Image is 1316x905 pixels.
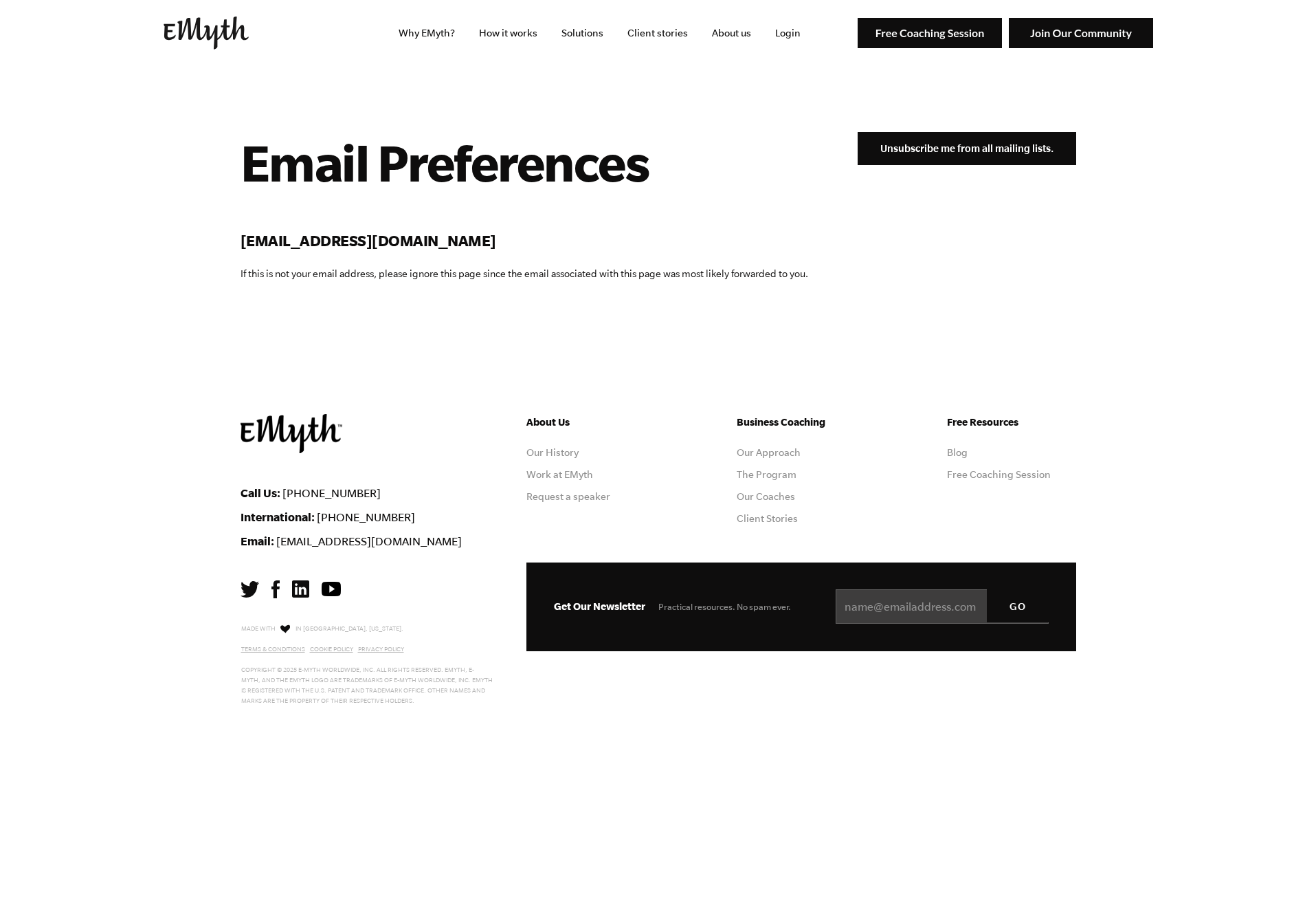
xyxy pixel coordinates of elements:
a: [EMAIL_ADDRESS][DOMAIN_NAME] [276,535,462,547]
img: EMyth [241,414,342,453]
a: Our History [526,447,579,458]
a: Our Approach [737,447,801,458]
a: [PHONE_NUMBER] [317,511,415,523]
img: Facebook [271,580,280,598]
img: LinkedIn [292,580,309,598]
span: Practical resources. No spam ever. [658,602,791,612]
strong: International: [241,510,315,523]
a: The Program [737,469,796,480]
h5: Business Coaching [737,414,866,430]
a: Terms & Conditions [241,646,305,653]
input: GO [987,589,1049,622]
a: [PHONE_NUMBER] [282,487,381,499]
img: Twitter [241,581,259,598]
a: Cookie Policy [310,646,353,653]
a: Request a speaker [526,491,610,502]
img: YouTube [322,582,341,596]
img: EMyth [164,17,249,50]
a: Work at EMyth [526,469,593,480]
h5: Free Resources [947,414,1076,430]
p: Made with in [GEOGRAPHIC_DATA], [US_STATE]. Copyright © 2025 E-Myth Worldwide, Inc. All rights re... [241,622,493,706]
strong: Email: [241,534,274,547]
a: Client Stories [737,513,798,524]
img: Join Our Community [1009,18,1153,49]
input: Unsubscribe me from all mailing lists. [858,132,1076,165]
a: Free Coaching Session [947,469,1051,480]
a: Privacy Policy [358,646,404,653]
h2: [EMAIL_ADDRESS][DOMAIN_NAME] [241,230,808,252]
strong: Call Us: [241,486,280,499]
a: Blog [947,447,968,458]
span: Get Our Newsletter [554,600,645,612]
h5: About Us [526,414,656,430]
input: name@emailaddress.com [836,589,1049,624]
img: Love [280,624,290,633]
a: Our Coaches [737,491,795,502]
img: Free Coaching Session [858,18,1002,49]
p: If this is not your email address, please ignore this page since the email associated with this p... [241,265,808,282]
h1: Email Preferences [241,132,808,193]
